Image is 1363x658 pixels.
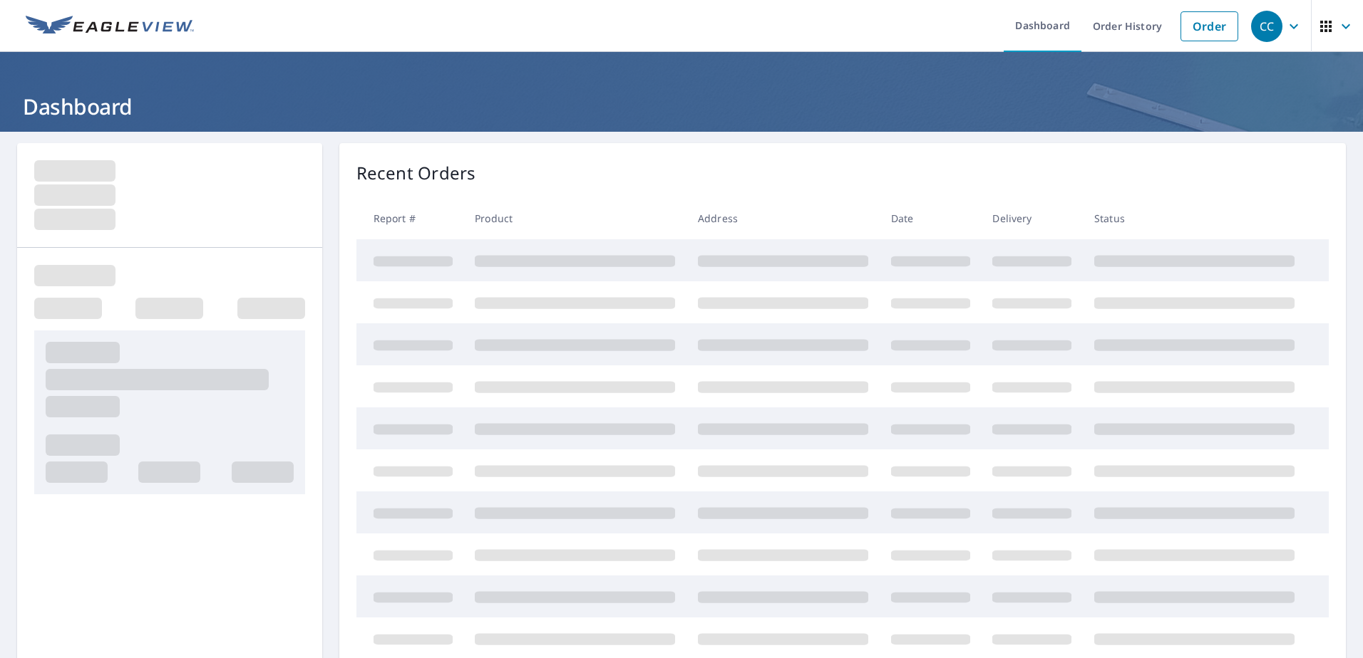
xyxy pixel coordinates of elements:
th: Report # [356,197,464,239]
th: Date [880,197,982,239]
a: Order [1181,11,1238,41]
h1: Dashboard [17,92,1346,121]
p: Recent Orders [356,160,476,186]
th: Status [1083,197,1306,239]
img: EV Logo [26,16,194,37]
th: Address [686,197,880,239]
th: Product [463,197,686,239]
th: Delivery [981,197,1083,239]
div: CC [1251,11,1282,42]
